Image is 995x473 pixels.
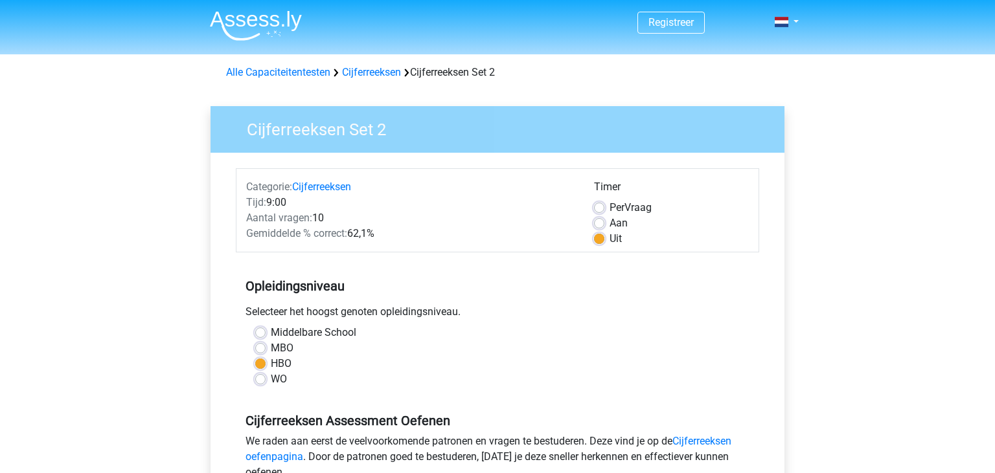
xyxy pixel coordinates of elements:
[231,115,775,140] h3: Cijferreeksen Set 2
[271,371,287,387] label: WO
[610,215,628,231] label: Aan
[236,195,584,210] div: 9:00
[226,66,330,78] a: Alle Capaciteitentesten
[246,273,749,299] h5: Opleidingsniveau
[594,179,749,200] div: Timer
[610,201,624,214] span: Per
[271,356,292,371] label: HBO
[246,196,266,208] span: Tijd:
[246,181,292,193] span: Categorie:
[648,16,694,28] a: Registreer
[610,200,652,215] label: Vraag
[610,231,622,247] label: Uit
[236,304,759,325] div: Selecteer het hoogst genoten opleidingsniveau.
[236,210,584,226] div: 10
[271,325,356,340] label: Middelbare School
[210,10,302,41] img: Assessly
[221,65,774,80] div: Cijferreeksen Set 2
[271,340,293,356] label: MBO
[342,66,401,78] a: Cijferreeksen
[292,181,351,193] a: Cijferreeksen
[246,413,749,428] h5: Cijferreeksen Assessment Oefenen
[246,227,347,239] span: Gemiddelde % correct:
[236,226,584,241] div: 62,1%
[246,212,312,224] span: Aantal vragen:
